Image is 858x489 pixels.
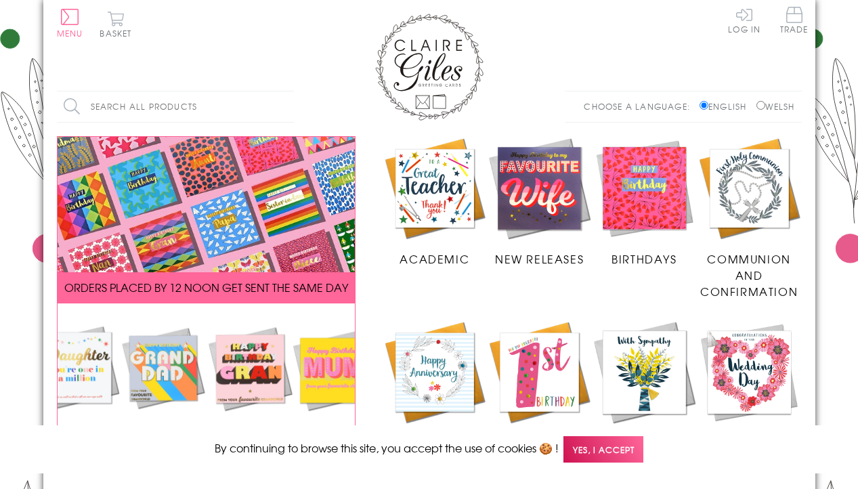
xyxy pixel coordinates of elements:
[64,279,348,295] span: ORDERS PLACED BY 12 NOON GET SENT THE SAME DAY
[780,7,809,33] span: Trade
[383,136,488,268] a: Academic
[697,136,802,300] a: Communion and Confirmation
[375,14,484,121] img: Claire Giles Greetings Cards
[563,436,643,463] span: Yes, I accept
[280,91,294,122] input: Search
[700,251,798,299] span: Communion and Confirmation
[700,101,708,110] input: English
[756,100,795,112] label: Welsh
[487,136,592,268] a: New Releases
[383,320,488,451] a: Anniversary
[700,100,753,112] label: English
[57,27,83,39] span: Menu
[728,7,760,33] a: Log In
[756,101,765,110] input: Welsh
[57,91,294,122] input: Search all products
[487,320,592,451] a: Age Cards
[780,7,809,36] a: Trade
[592,136,697,268] a: Birthdays
[98,11,135,37] button: Basket
[495,251,584,267] span: New Releases
[612,251,677,267] span: Birthdays
[584,100,697,112] p: Choose a language:
[697,320,802,467] a: Wedding Occasions
[400,251,469,267] span: Academic
[57,9,83,37] button: Menu
[592,320,697,451] a: Sympathy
